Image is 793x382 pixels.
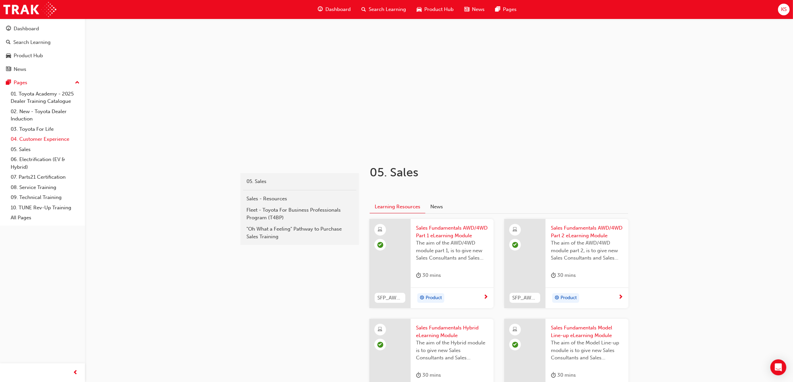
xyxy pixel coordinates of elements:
span: target-icon [555,294,559,302]
div: Dashboard [14,25,39,33]
button: Pages [3,77,82,89]
div: 30 mins [551,371,576,379]
a: Sales - Resources [243,193,356,205]
span: The aim of the AWD/4WD module part 1, is to give new Sales Consultants and Sales Professionals an... [416,239,488,262]
div: 05. Sales [246,178,353,185]
a: 02. New - Toyota Dealer Induction [8,106,82,124]
a: news-iconNews [459,3,490,16]
span: news-icon [464,5,469,14]
span: car-icon [6,53,11,59]
span: pages-icon [6,80,11,86]
a: search-iconSearch Learning [356,3,411,16]
span: Product [561,294,577,302]
span: The aim of the Hybrid module is to give new Sales Consultants and Sales Professionals an insight ... [416,339,488,362]
span: learningRecordVerb_PASS-icon [377,242,383,248]
span: Sales Fundamentals AWD/4WD Part 1 eLearning Module [416,224,488,239]
a: 08. Service Training [8,182,82,193]
span: Search Learning [369,6,406,13]
a: SFP_AWD_4WD_P2Sales Fundamentals AWD/4WD Part 2 eLearning ModuleThe aim of the AWD/4WD module par... [504,219,628,308]
a: pages-iconPages [490,3,522,16]
a: car-iconProduct Hub [411,3,459,16]
span: up-icon [75,79,80,87]
div: 30 mins [416,271,441,280]
a: Dashboard [3,23,82,35]
span: The aim of the AWD/4WD module part 2, is to give new Sales Consultants and Sales Professionals an... [551,239,623,262]
div: "Oh What a Feeling" Pathway to Purchase Sales Training [246,225,353,240]
span: learningResourceType_ELEARNING-icon [378,226,383,234]
a: 09. Technical Training [8,192,82,203]
span: learningRecordVerb_PASS-icon [377,342,383,348]
span: pages-icon [495,5,500,14]
a: News [3,63,82,76]
span: Sales Fundamentals Model Line-up eLearning Module [551,324,623,339]
span: prev-icon [73,369,78,377]
div: News [14,66,26,73]
span: news-icon [6,67,11,73]
span: SFP_AWD_4WD_P1 [377,294,403,302]
span: SFP_AWD_4WD_P2 [512,294,538,302]
div: Open Intercom Messenger [770,359,786,375]
div: Product Hub [14,52,43,60]
span: next-icon [618,294,623,300]
a: "Oh What a Feeling" Pathway to Purchase Sales Training [243,223,356,242]
span: News [472,6,485,13]
span: learningRecordVerb_PASS-icon [512,242,518,248]
button: KS [778,4,790,15]
div: 30 mins [551,271,576,280]
a: guage-iconDashboard [312,3,356,16]
a: 03. Toyota For Life [8,124,82,134]
a: 05. Sales [243,176,356,187]
span: Product [426,294,442,302]
a: 05. Sales [8,144,82,155]
a: 06. Electrification (EV & Hybrid) [8,154,82,172]
span: Dashboard [325,6,351,13]
span: learningResourceType_ELEARNING-icon [513,226,518,234]
div: Sales - Resources [246,195,353,203]
a: All Pages [8,213,82,223]
span: duration-icon [551,371,556,379]
span: The aim of the Model Line-up module is to give new Sales Consultants and Sales Professionals a de... [551,339,623,362]
a: Search Learning [3,36,82,49]
span: Product Hub [424,6,454,13]
a: Fleet - Toyota For Business Professionals Program (T4BP) [243,204,356,223]
button: DashboardSearch LearningProduct HubNews [3,21,82,77]
a: SFP_AWD_4WD_P1Sales Fundamentals AWD/4WD Part 1 eLearning ModuleThe aim of the AWD/4WD module par... [369,219,494,308]
a: Product Hub [3,50,82,62]
span: car-icon [417,5,422,14]
div: Pages [14,79,27,87]
div: Search Learning [13,39,51,46]
div: 30 mins [416,371,441,379]
span: duration-icon [551,271,556,280]
h1: 05. Sales [370,165,588,180]
span: KS [781,6,787,13]
span: Sales Fundamentals Hybrid eLearning Module [416,324,488,339]
span: search-icon [6,40,11,46]
span: duration-icon [416,371,421,379]
span: target-icon [420,294,424,302]
a: 10. TUNE Rev-Up Training [8,203,82,213]
button: News [425,201,448,213]
a: 04. Customer Experience [8,134,82,144]
span: duration-icon [416,271,421,280]
button: Learning Resources [370,201,425,214]
span: guage-icon [318,5,323,14]
span: Pages [503,6,517,13]
span: search-icon [361,5,366,14]
img: Trak [3,2,56,17]
span: guage-icon [6,26,11,32]
span: learningResourceType_ELEARNING-icon [513,325,518,334]
span: learningResourceType_ELEARNING-icon [378,325,383,334]
div: Fleet - Toyota For Business Professionals Program (T4BP) [246,206,353,221]
a: 07. Parts21 Certification [8,172,82,182]
a: 01. Toyota Academy - 2025 Dealer Training Catalogue [8,89,82,106]
span: learningRecordVerb_PASS-icon [512,342,518,348]
span: next-icon [483,294,488,300]
span: Sales Fundamentals AWD/4WD Part 2 eLearning Module [551,224,623,239]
